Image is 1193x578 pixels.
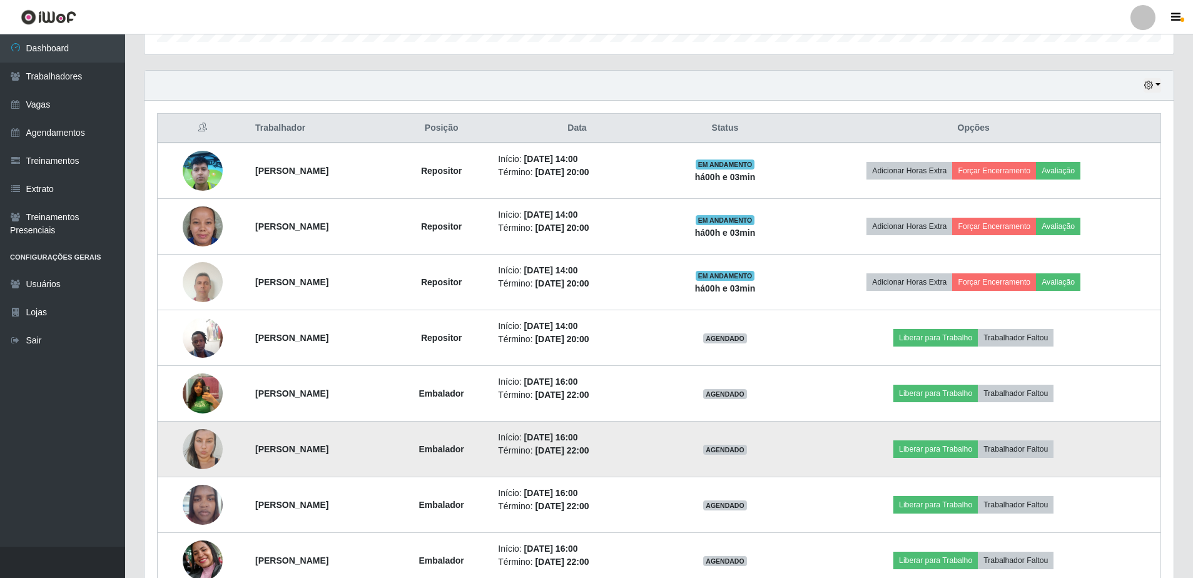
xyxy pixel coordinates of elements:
[866,273,952,291] button: Adicionar Horas Extra
[183,368,223,420] img: 1749579597632.jpeg
[535,557,589,567] time: [DATE] 22:00
[498,221,656,235] li: Término:
[524,432,578,442] time: [DATE] 16:00
[498,277,656,290] li: Término:
[498,264,656,277] li: Início:
[248,114,392,143] th: Trabalhador
[786,114,1160,143] th: Opções
[695,283,756,293] strong: há 00 h e 03 min
[703,445,747,455] span: AGENDADO
[952,273,1036,291] button: Forçar Encerramento
[419,555,464,565] strong: Embalador
[255,388,328,398] strong: [PERSON_NAME]
[978,552,1053,569] button: Trabalhador Faltou
[421,221,462,231] strong: Repositor
[21,9,76,25] img: CoreUI Logo
[255,166,328,176] strong: [PERSON_NAME]
[419,444,464,454] strong: Embalador
[498,555,656,569] li: Término:
[524,154,578,164] time: [DATE] 14:00
[183,478,223,531] img: 1750014841176.jpeg
[490,114,663,143] th: Data
[498,388,656,402] li: Término:
[535,501,589,511] time: [DATE] 22:00
[978,329,1053,347] button: Trabalhador Faltou
[696,160,755,170] span: EM ANDAMENTO
[498,208,656,221] li: Início:
[703,556,747,566] span: AGENDADO
[893,440,978,458] button: Liberar para Trabalho
[524,265,578,275] time: [DATE] 14:00
[255,500,328,510] strong: [PERSON_NAME]
[255,333,328,343] strong: [PERSON_NAME]
[183,256,223,309] img: 1755971090596.jpeg
[664,114,787,143] th: Status
[535,278,589,288] time: [DATE] 20:00
[183,144,223,198] img: 1748462708796.jpeg
[498,166,656,179] li: Término:
[696,271,755,281] span: EM ANDAMENTO
[421,277,462,287] strong: Repositor
[696,215,755,225] span: EM ANDAMENTO
[255,444,328,454] strong: [PERSON_NAME]
[524,321,578,331] time: [DATE] 14:00
[183,199,223,255] img: 1756740185962.jpeg
[535,223,589,233] time: [DATE] 20:00
[952,218,1036,235] button: Forçar Encerramento
[498,431,656,444] li: Início:
[695,172,756,182] strong: há 00 h e 03 min
[893,552,978,569] button: Liberar para Trabalho
[524,544,578,554] time: [DATE] 16:00
[498,500,656,513] li: Término:
[535,445,589,455] time: [DATE] 22:00
[498,153,656,166] li: Início:
[893,496,978,514] button: Liberar para Trabalho
[535,167,589,177] time: [DATE] 20:00
[978,385,1053,402] button: Trabalhador Faltou
[978,440,1053,458] button: Trabalhador Faltou
[695,228,756,238] strong: há 00 h e 03 min
[421,333,462,343] strong: Repositor
[1036,273,1080,291] button: Avaliação
[255,221,328,231] strong: [PERSON_NAME]
[893,329,978,347] button: Liberar para Trabalho
[498,320,656,333] li: Início:
[498,444,656,457] li: Término:
[183,311,223,364] img: 1756672317215.jpeg
[1036,218,1080,235] button: Avaliação
[392,114,490,143] th: Posição
[1036,162,1080,180] button: Avaliação
[866,162,952,180] button: Adicionar Horas Extra
[893,385,978,402] button: Liberar para Trabalho
[498,333,656,346] li: Término:
[419,388,464,398] strong: Embalador
[866,218,952,235] button: Adicionar Horas Extra
[498,375,656,388] li: Início:
[498,487,656,500] li: Início:
[952,162,1036,180] button: Forçar Encerramento
[703,500,747,510] span: AGENDADO
[703,333,747,343] span: AGENDADO
[255,555,328,565] strong: [PERSON_NAME]
[535,390,589,400] time: [DATE] 22:00
[524,488,578,498] time: [DATE] 16:00
[978,496,1053,514] button: Trabalhador Faltou
[524,210,578,220] time: [DATE] 14:00
[419,500,464,510] strong: Embalador
[255,277,328,287] strong: [PERSON_NAME]
[421,166,462,176] strong: Repositor
[535,334,589,344] time: [DATE] 20:00
[703,389,747,399] span: AGENDADO
[524,377,578,387] time: [DATE] 16:00
[498,542,656,555] li: Início:
[183,417,223,482] img: 1755391845867.jpeg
